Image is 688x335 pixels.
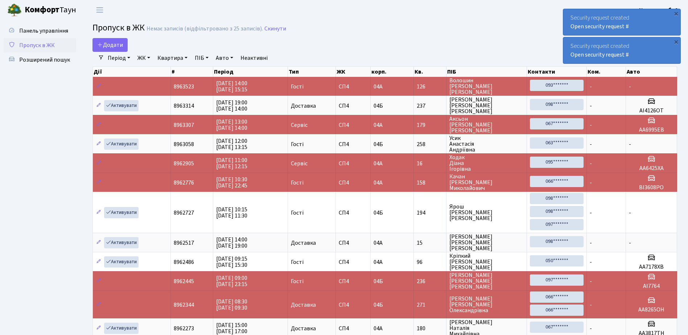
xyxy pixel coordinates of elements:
[590,209,592,217] span: -
[213,67,288,77] th: Період
[174,140,194,148] span: 8963058
[288,67,336,77] th: Тип
[629,239,631,247] span: -
[339,141,367,147] span: СП4
[590,258,592,266] span: -
[449,204,524,221] span: Ярош [PERSON_NAME] [PERSON_NAME]
[97,41,123,49] span: Додати
[374,140,383,148] span: 04Б
[374,258,383,266] span: 04А
[449,174,524,191] span: Качан [PERSON_NAME] Миколайович
[104,237,139,248] a: Активувати
[590,301,592,309] span: -
[174,121,194,129] span: 8963307
[374,121,383,129] span: 04А
[291,161,308,166] span: Сервіс
[629,107,674,114] h5: AI4126OT
[374,301,383,309] span: 04Б
[374,324,383,332] span: 04А
[216,274,247,288] span: [DATE] 09:00 [DATE] 23:15
[417,84,444,90] span: 126
[417,141,444,147] span: 258
[374,209,383,217] span: 04Б
[563,9,680,35] div: Security request created
[4,53,76,67] a: Розширений пошук
[174,258,194,266] span: 8962486
[25,4,59,16] b: Комфорт
[629,83,631,91] span: -
[7,3,22,17] img: logo.png
[339,161,367,166] span: СП4
[216,298,247,312] span: [DATE] 08:30 [DATE] 09:30
[25,4,76,16] span: Таун
[417,302,444,308] span: 271
[590,140,592,148] span: -
[216,156,247,170] span: [DATE] 11:00 [DATE] 12:15
[291,240,316,246] span: Доставка
[174,102,194,110] span: 8963314
[174,83,194,91] span: 8963523
[174,277,194,285] span: 8962445
[590,324,592,332] span: -
[216,99,247,113] span: [DATE] 19:00 [DATE] 14:00
[174,301,194,309] span: 8962344
[192,52,211,64] a: ПІБ
[4,38,76,53] a: Пропуск в ЖК
[374,83,383,91] span: 04А
[339,122,367,128] span: СП4
[216,118,247,132] span: [DATE] 13:00 [DATE] 14:00
[174,179,194,187] span: 8962776
[147,25,263,32] div: Немає записів (відфільтровано з 25 записів).
[19,56,70,64] span: Розширений пошук
[417,161,444,166] span: 16
[417,210,444,216] span: 194
[216,236,247,250] span: [DATE] 14:00 [DATE] 19:00
[374,102,383,110] span: 04Б
[590,83,592,91] span: -
[672,10,680,17] div: ×
[417,103,444,109] span: 237
[291,259,304,265] span: Гості
[104,323,139,334] a: Активувати
[93,67,171,77] th: Дії
[449,154,524,172] span: Ходак Діана Ігорівна
[374,160,383,167] span: 04А
[414,67,447,77] th: Кв.
[672,38,680,45] div: ×
[155,52,190,64] a: Квартира
[104,256,139,268] a: Активувати
[417,259,444,265] span: 96
[174,209,194,217] span: 8962727
[105,52,133,64] a: Період
[339,259,367,265] span: СП4
[92,21,145,34] span: Пропуск в ЖК
[104,138,139,150] a: Активувати
[339,326,367,331] span: СП4
[339,210,367,216] span: СП4
[174,160,194,167] span: 8962905
[216,137,247,151] span: [DATE] 12:00 [DATE] 13:15
[216,255,247,269] span: [DATE] 09:15 [DATE] 15:30
[629,165,674,172] h5: АА6425ХА
[174,324,194,332] span: 8962273
[629,140,631,148] span: -
[339,240,367,246] span: СП4
[590,179,592,187] span: -
[417,278,444,284] span: 236
[339,84,367,90] span: СП4
[449,272,524,290] span: [PERSON_NAME] [PERSON_NAME] [PERSON_NAME]
[92,38,128,52] a: Додати
[216,175,247,190] span: [DATE] 10:30 [DATE] 22:45
[19,41,55,49] span: Пропуск в ЖК
[291,122,308,128] span: Сервіс
[238,52,271,64] a: Неактивні
[264,25,286,32] a: Скинути
[4,24,76,38] a: Панель управління
[590,121,592,129] span: -
[339,180,367,186] span: СП4
[291,141,304,147] span: Гості
[291,302,316,308] span: Доставка
[570,51,629,59] a: Open security request #
[291,180,304,186] span: Гості
[629,264,674,270] h5: АА7178ХВ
